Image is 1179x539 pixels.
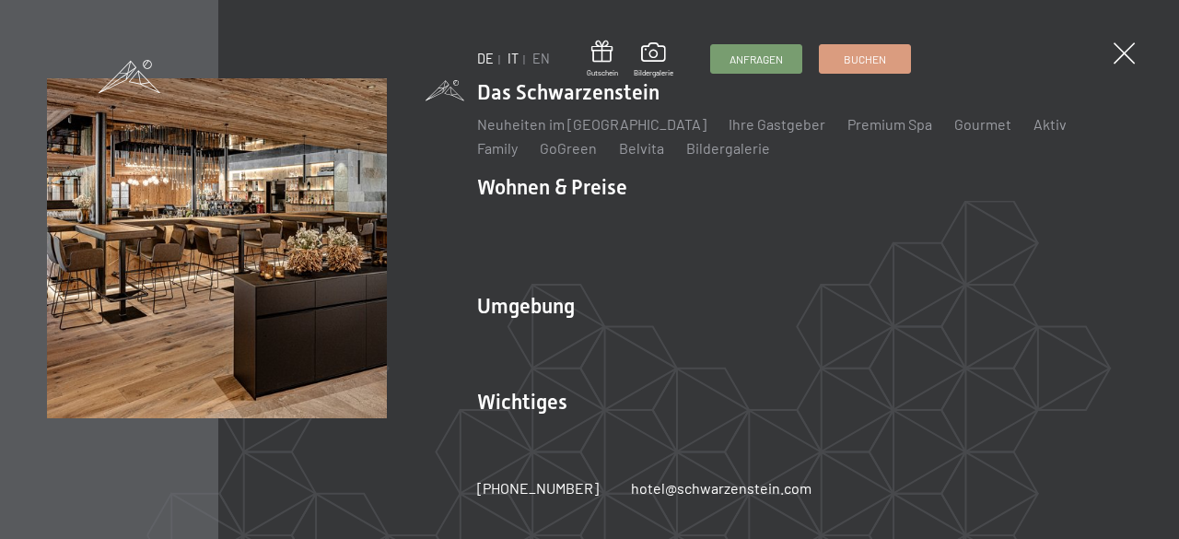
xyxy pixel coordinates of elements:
[477,479,599,497] span: [PHONE_NUMBER]
[587,41,618,78] a: Gutschein
[532,51,550,66] a: EN
[729,115,825,133] a: Ihre Gastgeber
[730,52,783,67] span: Anfragen
[477,51,494,66] a: DE
[844,52,886,67] span: Buchen
[686,139,770,157] a: Bildergalerie
[847,115,932,133] a: Premium Spa
[711,45,801,73] a: Anfragen
[619,139,664,157] a: Belvita
[540,139,597,157] a: GoGreen
[634,68,673,78] span: Bildergalerie
[631,478,811,498] a: hotel@schwarzenstein.com
[634,42,673,77] a: Bildergalerie
[954,115,1011,133] a: Gourmet
[820,45,910,73] a: Buchen
[477,478,599,498] a: [PHONE_NUMBER]
[477,139,518,157] a: Family
[508,51,519,66] a: IT
[1033,115,1067,133] a: Aktiv
[587,68,618,78] span: Gutschein
[477,115,706,133] a: Neuheiten im [GEOGRAPHIC_DATA]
